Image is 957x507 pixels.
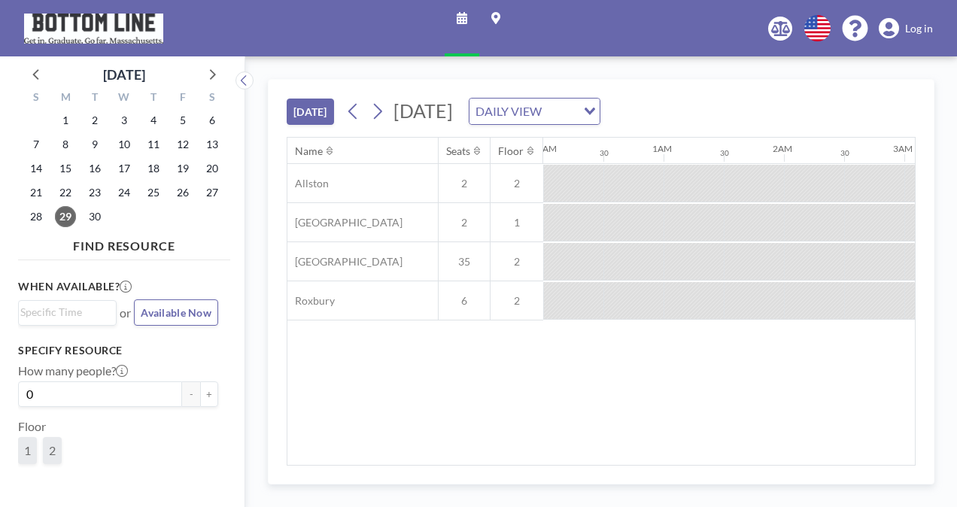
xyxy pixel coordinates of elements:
span: Friday, September 12, 2025 [172,134,193,155]
div: 1AM [652,143,672,154]
span: 6 [439,294,490,308]
span: Monday, September 8, 2025 [55,134,76,155]
span: [GEOGRAPHIC_DATA] [287,255,403,269]
span: Wednesday, September 24, 2025 [114,182,135,203]
div: S [197,89,226,108]
span: 2 [439,216,490,229]
label: Type [18,476,43,491]
span: DAILY VIEW [472,102,545,121]
label: Floor [18,419,46,434]
div: W [110,89,139,108]
button: [DATE] [287,99,334,125]
span: Monday, September 22, 2025 [55,182,76,203]
a: Log in [879,18,933,39]
div: 2AM [773,143,792,154]
span: Allston [287,177,329,190]
span: Log in [905,22,933,35]
div: M [51,89,81,108]
span: Tuesday, September 23, 2025 [84,182,105,203]
span: 2 [439,177,490,190]
span: Roxbury [287,294,335,308]
span: Monday, September 29, 2025 [55,206,76,227]
div: T [81,89,110,108]
span: Friday, September 5, 2025 [172,110,193,131]
div: 3AM [893,143,913,154]
span: [DATE] [393,99,453,122]
div: F [168,89,197,108]
span: Saturday, September 20, 2025 [202,158,223,179]
div: Search for option [19,301,116,323]
div: S [22,89,51,108]
span: Sunday, September 14, 2025 [26,158,47,179]
span: 1 [24,443,31,457]
span: Tuesday, September 30, 2025 [84,206,105,227]
div: Name [295,144,323,158]
span: 2 [49,443,56,457]
div: Search for option [469,99,600,124]
span: Thursday, September 11, 2025 [143,134,164,155]
div: Seats [446,144,470,158]
span: Wednesday, September 17, 2025 [114,158,135,179]
span: Available Now [141,306,211,319]
label: How many people? [18,363,128,378]
h3: Specify resource [18,344,218,357]
button: - [182,381,200,407]
span: Thursday, September 25, 2025 [143,182,164,203]
span: 2 [491,255,543,269]
h4: FIND RESOURCE [18,232,230,254]
span: 1 [491,216,543,229]
span: Friday, September 26, 2025 [172,182,193,203]
span: Sunday, September 21, 2025 [26,182,47,203]
span: Wednesday, September 3, 2025 [114,110,135,131]
button: + [200,381,218,407]
span: 35 [439,255,490,269]
div: T [138,89,168,108]
span: Saturday, September 13, 2025 [202,134,223,155]
div: 30 [600,148,609,158]
input: Search for option [20,304,108,320]
span: [GEOGRAPHIC_DATA] [287,216,403,229]
span: Tuesday, September 16, 2025 [84,158,105,179]
span: Sunday, September 7, 2025 [26,134,47,155]
span: Saturday, September 27, 2025 [202,182,223,203]
span: Wednesday, September 10, 2025 [114,134,135,155]
span: Thursday, September 18, 2025 [143,158,164,179]
input: Search for option [546,102,575,121]
div: Floor [498,144,524,158]
span: Sunday, September 28, 2025 [26,206,47,227]
div: 30 [720,148,729,158]
span: Thursday, September 4, 2025 [143,110,164,131]
span: Tuesday, September 2, 2025 [84,110,105,131]
span: Tuesday, September 9, 2025 [84,134,105,155]
span: 2 [491,177,543,190]
div: [DATE] [103,64,145,85]
span: Monday, September 1, 2025 [55,110,76,131]
div: 12AM [532,143,557,154]
img: organization-logo [24,14,163,44]
div: 30 [840,148,849,158]
span: Monday, September 15, 2025 [55,158,76,179]
span: Friday, September 19, 2025 [172,158,193,179]
span: or [120,305,131,320]
button: Available Now [134,299,218,326]
span: Saturday, September 6, 2025 [202,110,223,131]
span: 2 [491,294,543,308]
